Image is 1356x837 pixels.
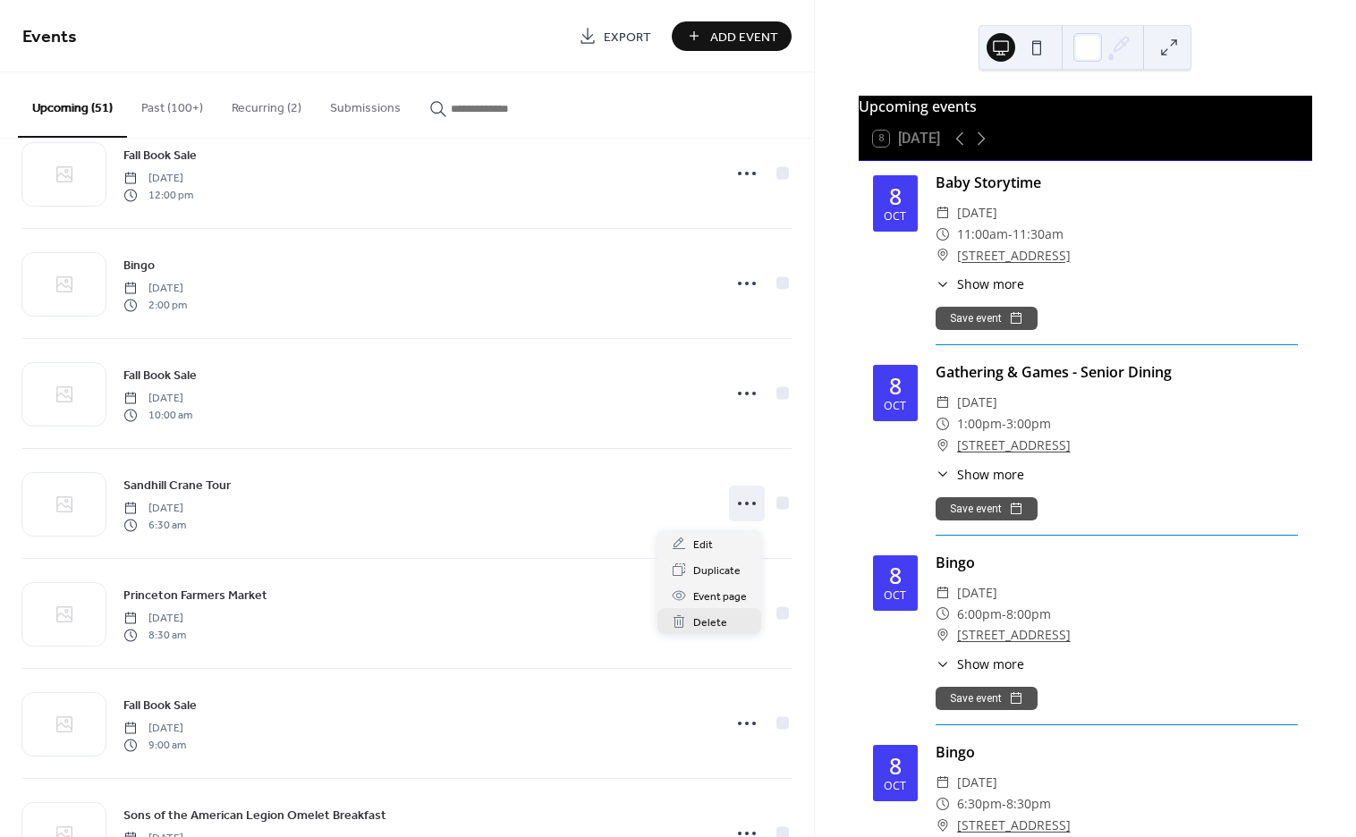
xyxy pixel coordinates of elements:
span: - [1002,604,1006,625]
a: [STREET_ADDRESS] [957,245,1071,266]
div: ​ [936,604,950,625]
span: Show more [957,655,1024,673]
div: 8 [889,564,902,587]
span: Fall Book Sale [123,367,197,385]
div: ​ [936,772,950,793]
a: Princeton Farmers Market [123,585,267,605]
span: Events [22,20,77,55]
button: Save event [936,497,1038,520]
a: Fall Book Sale [123,365,197,385]
span: 6:30 am [123,517,186,533]
div: 8 [889,375,902,397]
span: [DATE] [123,281,187,297]
span: Event page [693,588,747,606]
div: ​ [936,793,950,815]
button: Recurring (2) [217,72,316,136]
span: Fall Book Sale [123,697,197,715]
div: Baby Storytime [936,172,1298,193]
span: Sons of the American Legion Omelet Breakfast [123,807,386,825]
span: - [1002,793,1006,815]
a: Sons of the American Legion Omelet Breakfast [123,805,386,825]
span: 2:00 pm [123,297,187,313]
span: 9:00 am [123,737,186,753]
div: ​ [936,245,950,266]
span: 8:00pm [1006,604,1051,625]
span: 12:00 pm [123,187,193,203]
span: Sandhill Crane Tour [123,477,231,495]
a: Bingo [123,255,155,275]
span: Princeton Farmers Market [123,587,267,605]
button: ​Show more [936,275,1024,293]
span: Export [604,28,651,46]
span: [DATE] [957,392,997,413]
span: - [1002,413,1006,435]
span: 3:00pm [1006,413,1051,435]
span: [DATE] [123,171,193,187]
span: [DATE] [123,611,186,627]
a: [STREET_ADDRESS] [957,435,1071,456]
button: Past (100+) [127,72,217,136]
span: [DATE] [123,721,186,737]
span: 8:30pm [1006,793,1051,815]
span: Fall Book Sale [123,147,197,165]
div: Gathering & Games - Senior Dining [936,361,1298,383]
span: Delete [693,613,727,632]
a: Fall Book Sale [123,695,197,715]
div: ​ [936,582,950,604]
span: [DATE] [123,391,192,407]
span: Show more [957,465,1024,484]
span: Duplicate [693,562,741,580]
button: Upcoming (51) [18,72,127,138]
div: 8 [889,185,902,207]
span: Edit [693,536,713,554]
div: ​ [936,224,950,245]
a: [STREET_ADDRESS] [957,815,1071,836]
span: 11:00am [957,224,1008,245]
div: Oct [884,401,906,412]
div: ​ [936,392,950,413]
div: Bingo [936,741,1298,763]
div: 8 [889,755,902,777]
div: Upcoming events [859,96,1312,117]
span: [DATE] [123,501,186,517]
span: 6:30pm [957,793,1002,815]
span: 10:00 am [123,407,192,423]
div: ​ [936,435,950,456]
div: Oct [884,781,906,792]
span: Bingo [123,257,155,275]
div: ​ [936,275,950,293]
span: [DATE] [957,772,997,793]
span: 1:00pm [957,413,1002,435]
a: Fall Book Sale [123,145,197,165]
span: 8:30 am [123,627,186,643]
span: 11:30am [1013,224,1064,245]
span: 6:00pm [957,604,1002,625]
button: Submissions [316,72,415,136]
a: Export [565,21,665,51]
div: ​ [936,465,950,484]
div: ​ [936,202,950,224]
div: ​ [936,655,950,673]
div: ​ [936,624,950,646]
div: Oct [884,211,906,223]
span: Add Event [710,28,778,46]
button: Save event [936,687,1038,710]
button: ​Show more [936,655,1024,673]
button: Add Event [672,21,792,51]
span: [DATE] [957,582,997,604]
span: [DATE] [957,202,997,224]
span: - [1008,224,1013,245]
div: ​ [936,413,950,435]
div: Oct [884,590,906,602]
div: Bingo [936,552,1298,573]
span: Show more [957,275,1024,293]
button: ​Show more [936,465,1024,484]
div: ​ [936,815,950,836]
button: Save event [936,307,1038,330]
a: Sandhill Crane Tour [123,475,231,495]
a: [STREET_ADDRESS] [957,624,1071,646]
